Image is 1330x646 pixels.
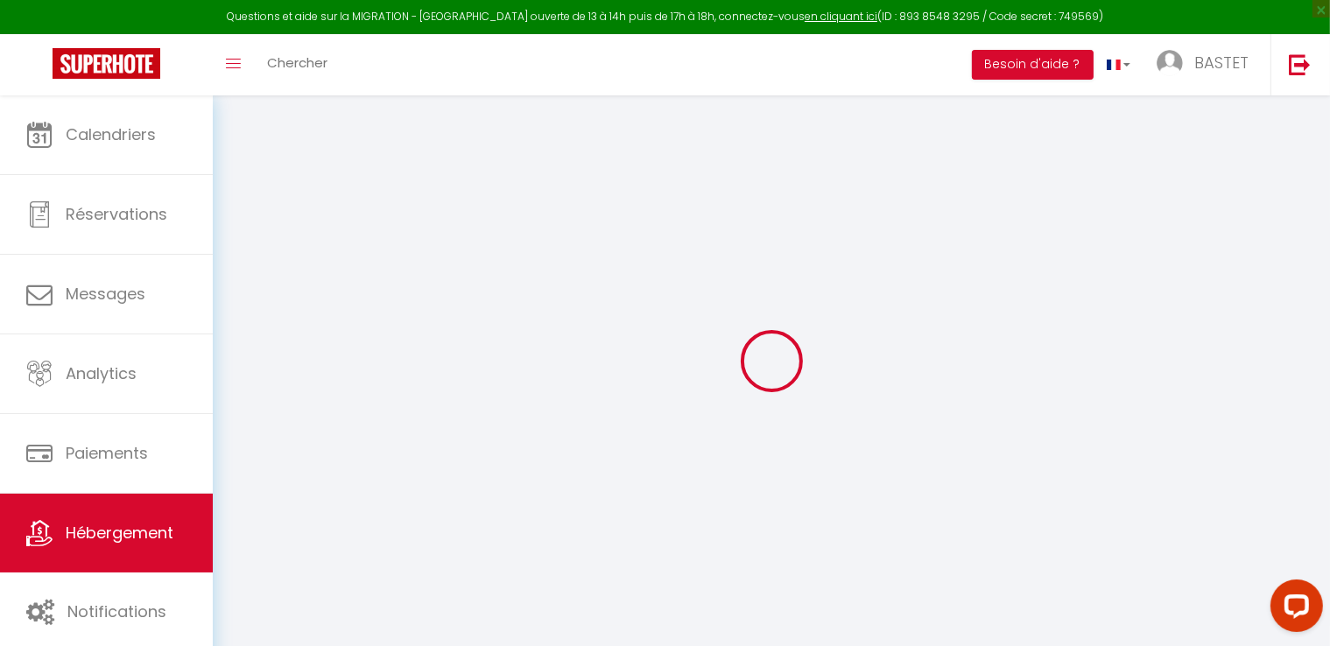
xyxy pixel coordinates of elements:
img: logout [1289,53,1311,75]
span: Notifications [67,600,166,622]
span: BASTET [1194,52,1249,74]
button: Besoin d'aide ? [972,50,1094,80]
a: ... BASTET [1144,34,1270,95]
span: Messages [66,283,145,305]
span: Chercher [267,53,327,72]
a: Chercher [254,34,341,95]
span: Réservations [66,203,167,225]
a: en cliquant ici [805,9,877,24]
span: Calendriers [66,123,156,145]
img: Super Booking [53,48,160,79]
span: Hébergement [66,522,173,544]
img: ... [1157,50,1183,76]
iframe: LiveChat chat widget [1256,572,1330,646]
span: Paiements [66,442,148,464]
span: Analytics [66,362,137,384]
